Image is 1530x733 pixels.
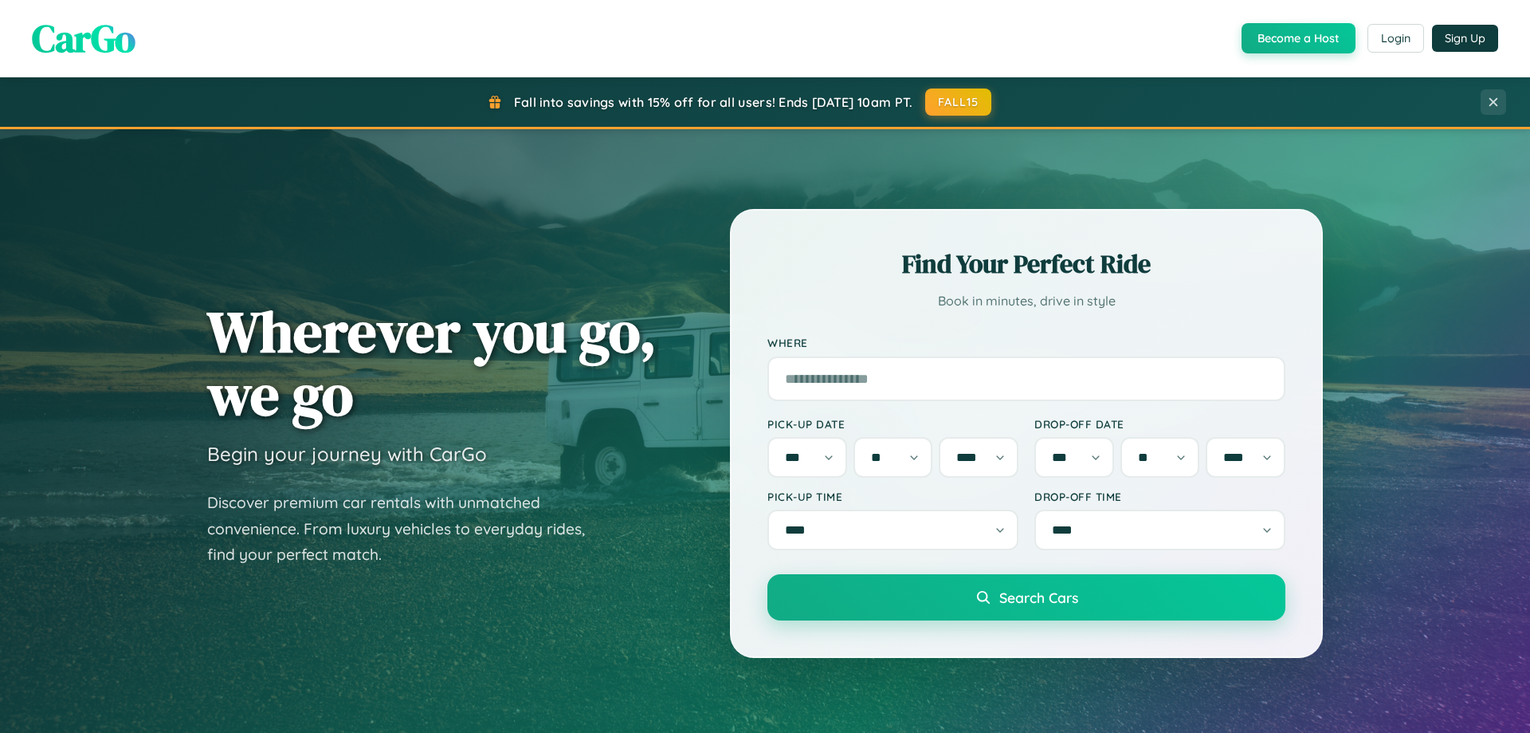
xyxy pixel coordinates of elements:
label: Pick-up Date [767,417,1018,431]
label: Where [767,337,1285,350]
p: Discover premium car rentals with unmatched convenience. From luxury vehicles to everyday rides, ... [207,490,606,568]
h1: Wherever you go, we go [207,300,657,426]
label: Drop-off Time [1034,490,1285,503]
label: Drop-off Date [1034,417,1285,431]
span: Search Cars [999,589,1078,606]
button: FALL15 [925,89,992,116]
h3: Begin your journey with CarGo [207,442,487,466]
button: Search Cars [767,574,1285,621]
h2: Find Your Perfect Ride [767,246,1285,282]
button: Login [1367,24,1424,53]
p: Book in minutes, drive in style [767,290,1285,313]
span: CarGo [32,12,135,65]
button: Become a Host [1242,23,1355,53]
label: Pick-up Time [767,490,1018,503]
button: Sign Up [1432,25,1498,52]
span: Fall into savings with 15% off for all users! Ends [DATE] 10am PT. [514,94,913,110]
